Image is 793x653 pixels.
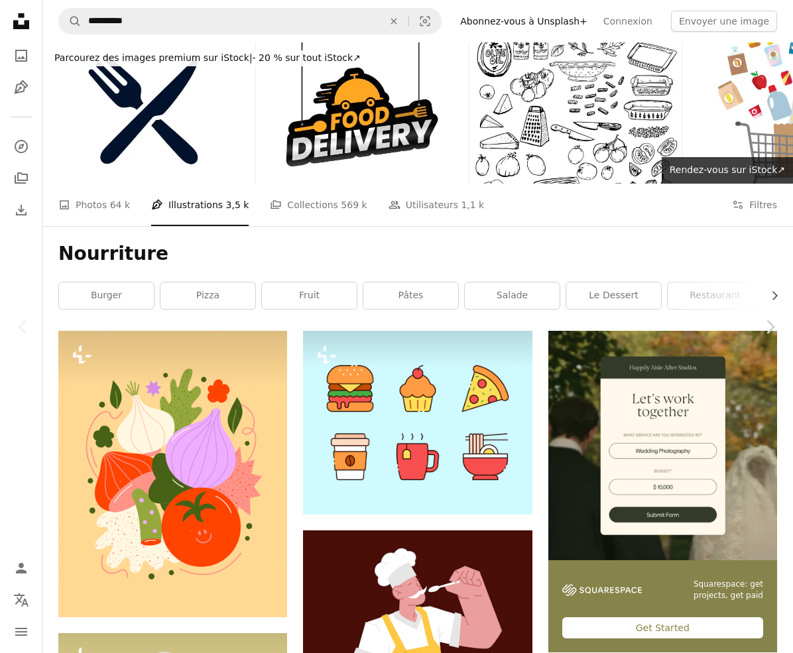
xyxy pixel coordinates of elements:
[452,11,595,32] a: Abonnez-vous à Unsplash+
[58,468,287,480] a: Une image d’un bouquet de légumes sur fond jaune
[379,9,408,34] button: Effacer
[303,638,532,650] a: Un homme en tenue de chef cuisinant sur un gril
[160,282,255,309] a: pizza
[548,331,777,560] img: file-1747939393036-2c53a76c450aimage
[671,11,777,32] button: Envoyer une image
[270,184,367,226] a: Collections 569 k
[341,198,367,212] span: 569 k
[670,164,785,175] span: Rendez-vous sur iStock ↗
[58,8,442,34] form: Rechercher des visuels sur tout le site
[8,619,34,645] button: Menu
[262,282,357,309] a: fruit
[409,9,441,34] button: Recherche de visuels
[42,42,255,184] img: Couteau de table et fourchette-vecteur
[59,9,82,34] button: Rechercher sur Unsplash
[595,11,660,32] a: Connexion
[42,42,373,74] a: Parcourez des images premium sur iStock|- 20 % sur tout iStock↗
[58,331,287,617] img: Une image d’un bouquet de légumes sur fond jaune
[54,52,361,63] span: - 20 % sur tout iStock ↗
[8,197,34,223] a: Historique de téléchargement
[8,133,34,160] a: Explorer
[566,282,661,309] a: le dessert
[668,282,762,309] a: restaurant
[8,42,34,69] a: Photos
[256,42,468,184] img: Livraison de nourriture. Panneau de livraison de nourriture, autocollant, illustration
[8,555,34,581] a: Connexion / S’inscrire
[59,282,154,309] a: burger
[8,587,34,613] button: Langue
[562,617,763,638] div: Get Started
[747,263,793,390] a: Suivant
[389,184,485,226] a: Utilisateurs 1,1 k
[303,331,532,514] img: premium_vector-1713364393085-0fdda13ec7cd
[58,242,777,266] h1: Nourriture
[58,184,130,226] a: Photos 64 k
[732,184,777,226] button: Filtres
[8,165,34,192] a: Collections
[303,416,532,428] a: Afficher la photo de Wahyu Setyanto
[469,42,682,184] img: Éléments de cuisine italienne au trait sur un fond transparent
[110,198,130,212] span: 64 k
[658,579,763,601] span: Squarespace: get projects, get paid
[562,584,642,596] img: file-1747939142011-51e5cc87e3c9
[54,52,253,63] span: Parcourez des images premium sur iStock |
[461,198,484,212] span: 1,1 k
[465,282,560,309] a: salade
[363,282,458,309] a: Pâtes
[662,157,793,184] a: Rendez-vous sur iStock↗
[548,331,777,652] a: Squarespace: get projects, get paidGet Started
[8,74,34,101] a: Illustrations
